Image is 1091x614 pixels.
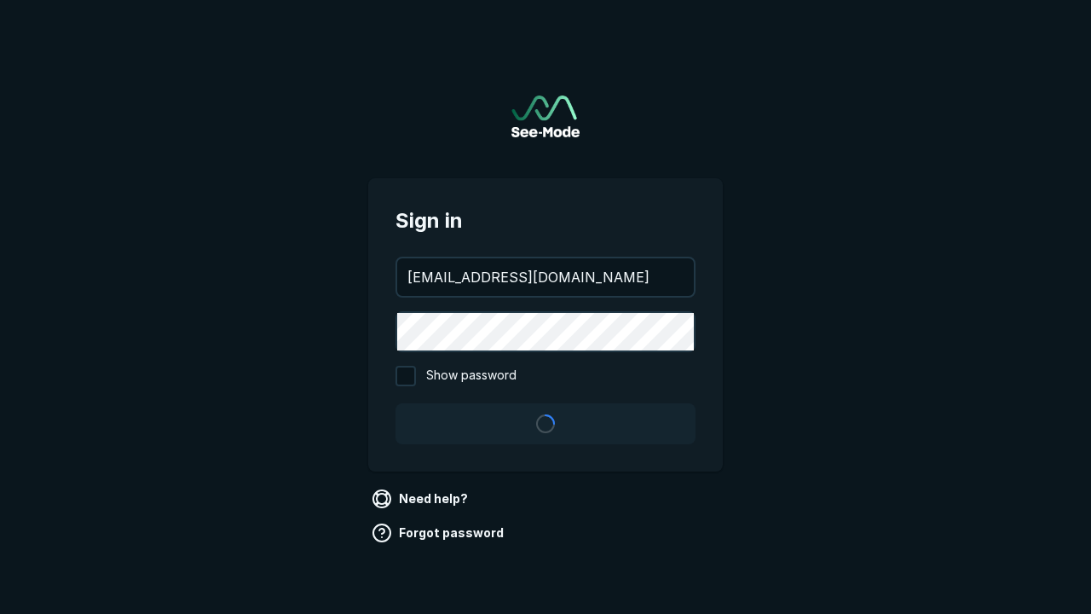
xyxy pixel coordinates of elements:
a: Go to sign in [511,96,580,137]
a: Forgot password [368,519,511,547]
span: Sign in [395,206,696,236]
img: See-Mode Logo [511,96,580,137]
a: Need help? [368,485,475,513]
input: your@email.com [397,258,694,296]
span: Show password [426,366,517,386]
